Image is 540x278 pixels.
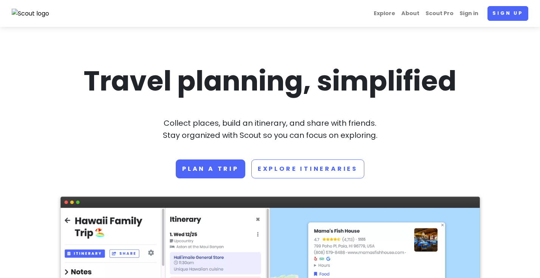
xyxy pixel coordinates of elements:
a: Sign up [487,6,528,21]
a: Explore [371,6,398,21]
a: Sign in [456,6,481,21]
a: Plan a trip [176,159,245,178]
a: Explore Itineraries [251,159,364,178]
img: Scout logo [12,9,50,19]
h1: Travel planning, simplified [60,63,480,99]
p: Collect places, build an itinerary, and share with friends. Stay organized with Scout so you can ... [60,117,480,141]
a: Scout Pro [422,6,456,21]
a: About [398,6,422,21]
